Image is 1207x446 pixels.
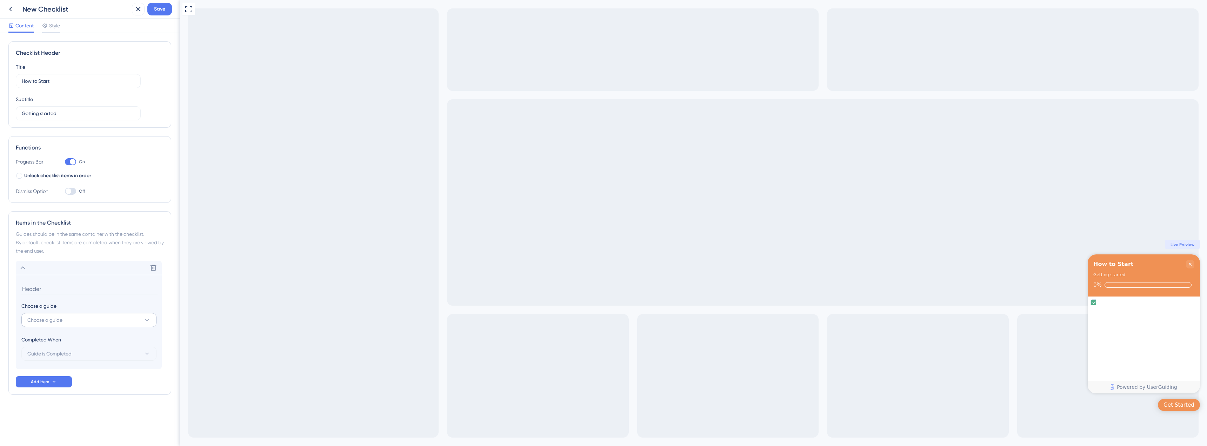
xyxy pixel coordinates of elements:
[16,49,164,57] div: Checklist Header
[21,284,158,294] input: Header
[24,172,91,180] span: Unlock checklist items in order
[911,299,1018,306] div: undefined is complete.
[27,350,72,358] span: Guide is Completed
[914,282,1015,288] div: Checklist progress: 0%
[1006,260,1015,268] div: Close Checklist
[49,21,60,30] span: Style
[984,401,1015,408] div: Get Started
[31,379,49,385] span: Add Item
[16,187,51,195] div: Dismiss Option
[16,95,33,104] div: Subtitle
[914,271,946,278] div: Getting started
[16,144,164,152] div: Functions
[22,109,135,117] input: Header 2
[908,297,1020,380] div: Checklist items
[79,188,85,194] span: Off
[16,230,164,255] div: Guides should be in the same container with the checklist. By default, checklist items are comple...
[22,4,129,14] div: New Checklist
[79,159,85,165] span: On
[908,254,1020,393] div: Checklist Container
[914,282,922,288] div: 0%
[21,302,156,310] div: Choose a guide
[154,5,165,13] span: Save
[21,313,156,327] button: Choose a guide
[22,77,135,85] input: Header 1
[978,399,1020,411] div: Open Get Started checklist
[15,21,34,30] span: Content
[914,260,954,268] div: How to Start
[21,347,156,361] button: Guide is Completed
[27,316,62,324] span: Choose a guide
[16,376,72,387] button: Add Item
[147,3,172,15] button: Save
[991,242,1015,247] span: Live Preview
[21,335,156,344] div: Completed When
[16,158,51,166] div: Progress Bar
[937,383,998,391] span: Powered by UserGuiding
[16,63,25,71] div: Title
[16,219,164,227] div: Items in the Checklist
[908,381,1020,393] div: Footer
